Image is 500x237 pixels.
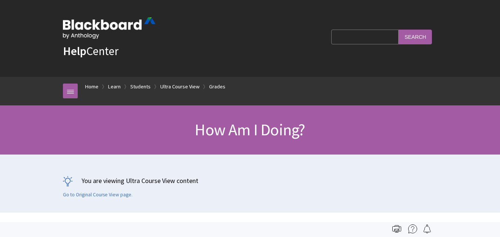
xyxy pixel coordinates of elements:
a: Students [130,82,151,91]
a: Go to Original Course View page. [63,192,132,198]
span: How Am I Doing? [195,119,305,140]
a: Grades [209,82,225,91]
a: Ultra Course View [160,82,199,91]
strong: Help [63,44,86,58]
a: Home [85,82,98,91]
a: HelpCenter [63,44,118,58]
input: Search [399,30,432,44]
img: Print [392,224,401,233]
a: Learn [108,82,121,91]
img: More help [408,224,417,233]
img: Blackboard by Anthology [63,17,155,39]
img: Follow this page [423,224,432,233]
p: You are viewing Ultra Course View content [63,176,437,185]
